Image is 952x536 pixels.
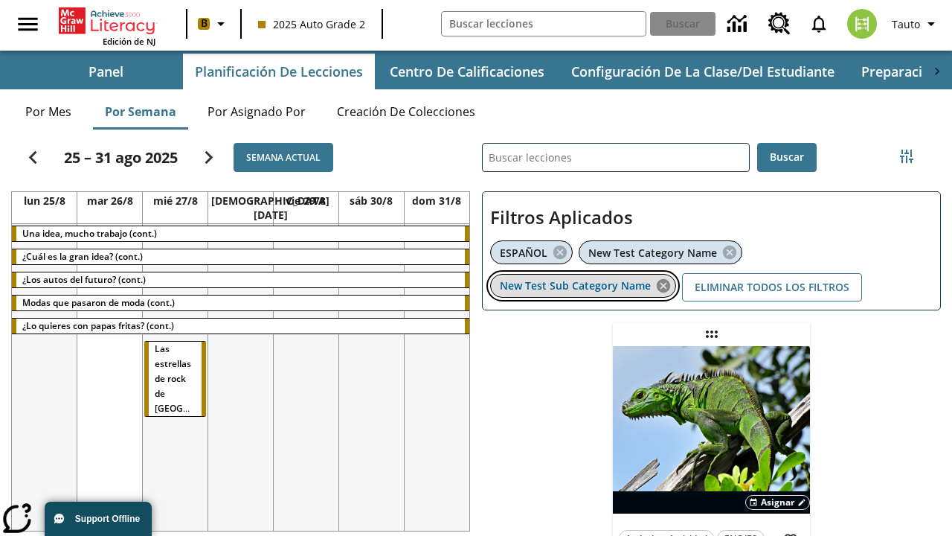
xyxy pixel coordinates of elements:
[64,149,178,167] h2: 25 – 31 ago 2025
[93,94,188,130] button: Por semana
[201,14,208,33] span: B
[886,10,946,37] button: Perfil/Configuración
[22,319,174,332] span: ¿Lo quieres con papas fritas? (cont.)
[30,54,922,89] div: Subbarra de navegación
[258,16,365,32] span: 2025 Auto Grade 2
[482,191,941,310] div: Filtros Aplicados
[196,94,318,130] button: Por asignado por
[500,246,547,260] span: ESPAÑOL
[682,273,862,302] button: Eliminar todos los filtros
[22,227,157,240] span: Una idea, mucho trabajo (cont.)
[442,12,646,36] input: Buscar campo
[208,192,332,223] a: 28 de agosto de 2025
[234,143,333,172] button: Semana actual
[483,144,749,171] input: Buscar lecciones
[84,192,136,209] a: 26 de agosto de 2025
[718,4,759,45] a: Centro de información
[745,495,810,510] button: Asignar Elegir fechas
[922,54,952,89] div: Pestañas siguientes
[22,296,175,309] span: Modas que pasaron de moda (cont.)
[847,9,877,39] img: avatar image
[150,192,201,209] a: 27 de agosto de 2025
[11,94,86,130] button: Por mes
[144,342,206,416] div: Las estrellas de rock de Madagascar
[45,502,152,536] button: Support Offline
[12,296,469,310] div: Modas que pasaron de moda (cont.)
[59,4,155,47] div: Portada
[21,192,68,209] a: 25 de agosto de 2025
[12,319,469,334] div: ¿Lo quieres con papas fritas? (cont.)
[6,2,50,46] button: Abrir el menú lateral
[190,138,228,176] button: Seguir
[75,514,140,524] span: Support Offline
[192,10,236,37] button: Boost El color de la clase es anaranjado claro. Cambiar el color de la clase.
[409,192,464,209] a: 31 de agosto de 2025
[12,226,469,241] div: Una idea, mucho trabajo (cont.)
[31,54,180,89] button: Panel
[838,4,886,43] button: Escoja un nuevo avatar
[155,342,246,415] span: Las estrellas de rock de Madagascar
[490,200,933,236] h2: Filtros Aplicados
[892,141,922,171] button: Menú lateral de filtros
[183,54,375,89] button: Planificación de lecciones
[22,273,146,286] span: ¿Los autos del futuro? (cont.)
[759,4,800,44] a: Centro de recursos, Se abrirá en una pestaña nueva.
[490,240,573,264] div: Eliminar ESPAÑOL el ítem seleccionado del filtro
[500,278,651,293] span: New Test Sub Category Name
[283,192,329,209] a: 29 de agosto de 2025
[59,6,155,36] a: Portada
[559,54,846,89] button: Configuración de la clase/del estudiante
[579,240,742,264] div: Eliminar New Test Category Name el ítem seleccionado del filtro
[12,272,469,287] div: ¿Los autos del futuro? (cont.)
[757,143,817,172] button: Buscar
[14,138,52,176] button: Regresar
[892,16,920,32] span: Tauto
[761,496,794,509] span: Asignar
[490,274,676,298] div: Eliminar New Test Sub Category Name el ítem seleccionado del filtro
[588,246,717,260] span: New Test Category Name
[103,36,155,47] span: Edición de NJ
[347,192,396,209] a: 30 de agosto de 2025
[12,249,469,264] div: ¿Cuál es la gran idea? (cont.)
[325,94,487,130] button: Creación de colecciones
[378,54,556,89] button: Centro de calificaciones
[700,322,724,346] div: Lección arrastrable: Lluvia de iguanas
[22,250,143,263] span: ¿Cuál es la gran idea? (cont.)
[800,4,838,43] a: Notificaciones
